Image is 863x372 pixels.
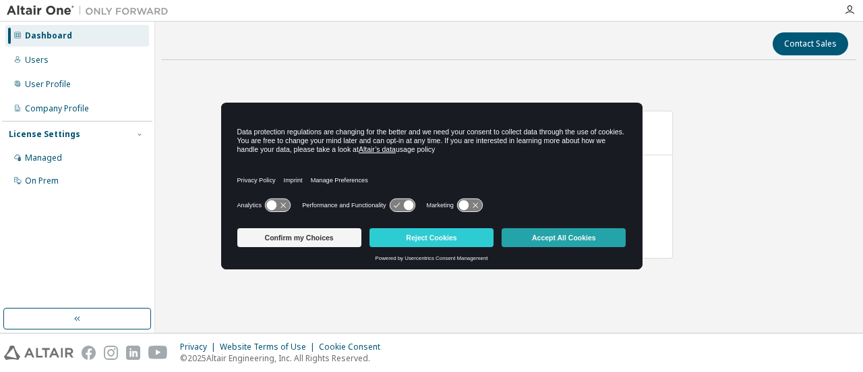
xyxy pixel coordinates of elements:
[25,103,89,114] div: Company Profile
[25,30,72,41] div: Dashboard
[104,346,118,360] img: instagram.svg
[25,79,71,90] div: User Profile
[25,176,59,186] div: On Prem
[25,55,49,65] div: Users
[319,342,388,352] div: Cookie Consent
[148,346,168,360] img: youtube.svg
[773,32,848,55] button: Contact Sales
[25,153,62,163] div: Managed
[7,4,175,18] img: Altair One
[9,129,80,140] div: License Settings
[220,342,319,352] div: Website Terms of Use
[180,352,388,364] p: © 2025 Altair Engineering, Inc. All Rights Reserved.
[82,346,96,360] img: facebook.svg
[4,346,73,360] img: altair_logo.svg
[180,342,220,352] div: Privacy
[126,346,140,360] img: linkedin.svg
